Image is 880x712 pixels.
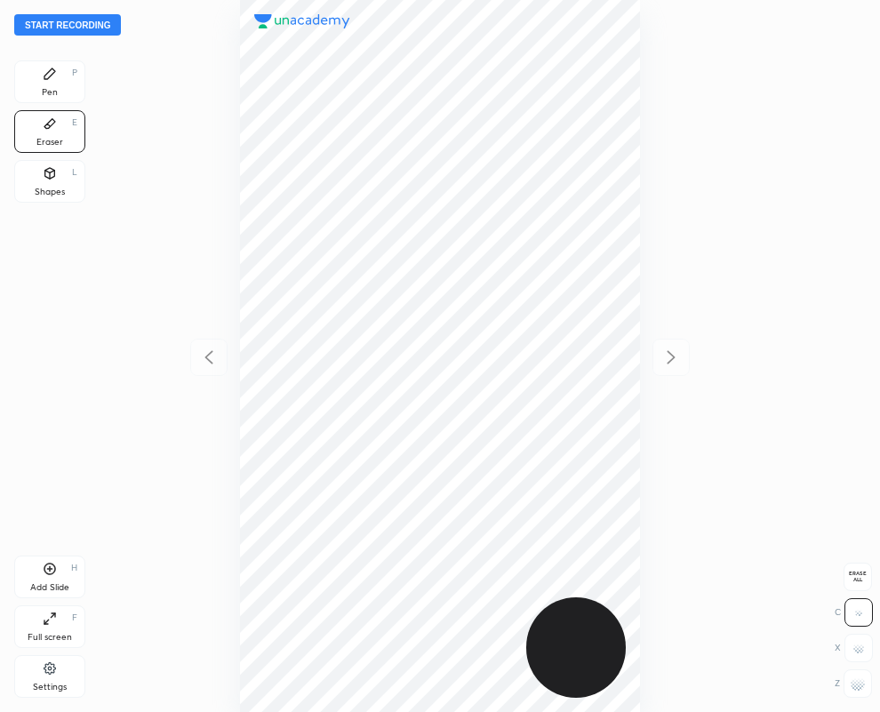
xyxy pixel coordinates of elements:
div: Z [835,669,872,698]
div: Eraser [36,138,63,147]
div: Shapes [35,188,65,196]
div: Add Slide [30,583,69,592]
div: Full screen [28,633,72,642]
div: L [72,168,77,177]
div: X [835,634,873,662]
div: E [72,118,77,127]
button: Start recording [14,14,121,36]
span: Erase all [844,571,871,583]
img: logo.38c385cc.svg [254,14,350,28]
div: H [71,564,77,572]
div: Settings [33,683,67,692]
div: Pen [42,88,58,97]
div: F [72,613,77,622]
div: C [835,598,873,627]
div: P [72,68,77,77]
